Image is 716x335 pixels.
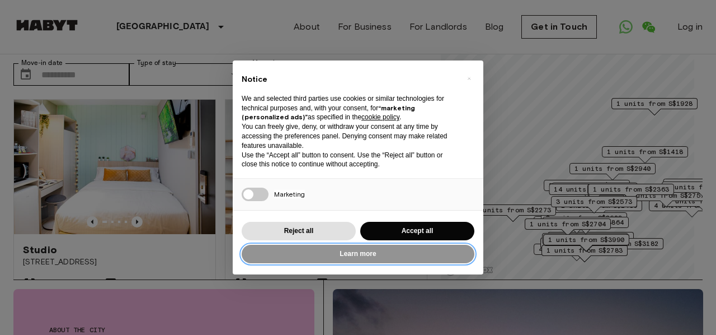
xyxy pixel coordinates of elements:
a: cookie policy [361,113,399,121]
span: × [467,72,471,85]
button: Reject all [242,222,356,240]
button: Accept all [360,222,474,240]
button: Close this notice [460,69,478,87]
p: Use the “Accept all” button to consent. Use the “Reject all” button or close this notice to conti... [242,151,456,170]
button: Learn more [242,245,474,263]
p: You can freely give, deny, or withdraw your consent at any time by accessing the preferences pane... [242,122,456,150]
h2: Notice [242,74,456,85]
p: We and selected third parties use cookies or similar technologies for technical purposes and, wit... [242,94,456,122]
span: Marketing [274,190,305,198]
strong: “marketing (personalized ads)” [242,104,415,122]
